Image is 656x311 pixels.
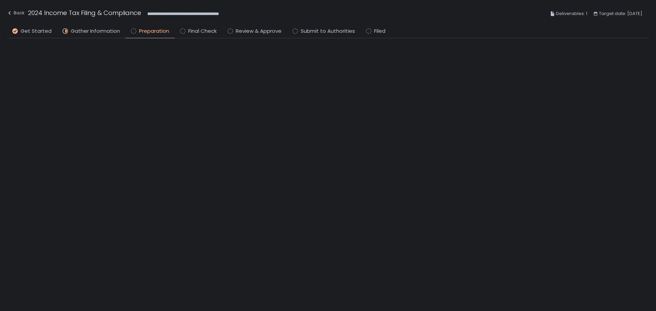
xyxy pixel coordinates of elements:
[20,27,52,35] span: Get Started
[139,27,169,35] span: Preparation
[599,10,642,18] span: Target date: [DATE]
[188,27,217,35] span: Final Check
[556,10,587,18] span: Deliverables: 1
[374,27,385,35] span: Filed
[7,9,25,17] div: Back
[71,27,120,35] span: Gather Information
[301,27,355,35] span: Submit to Authorities
[7,8,25,19] button: Back
[236,27,282,35] span: Review & Approve
[28,8,141,17] h1: 2024 Income Tax Filing & Compliance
